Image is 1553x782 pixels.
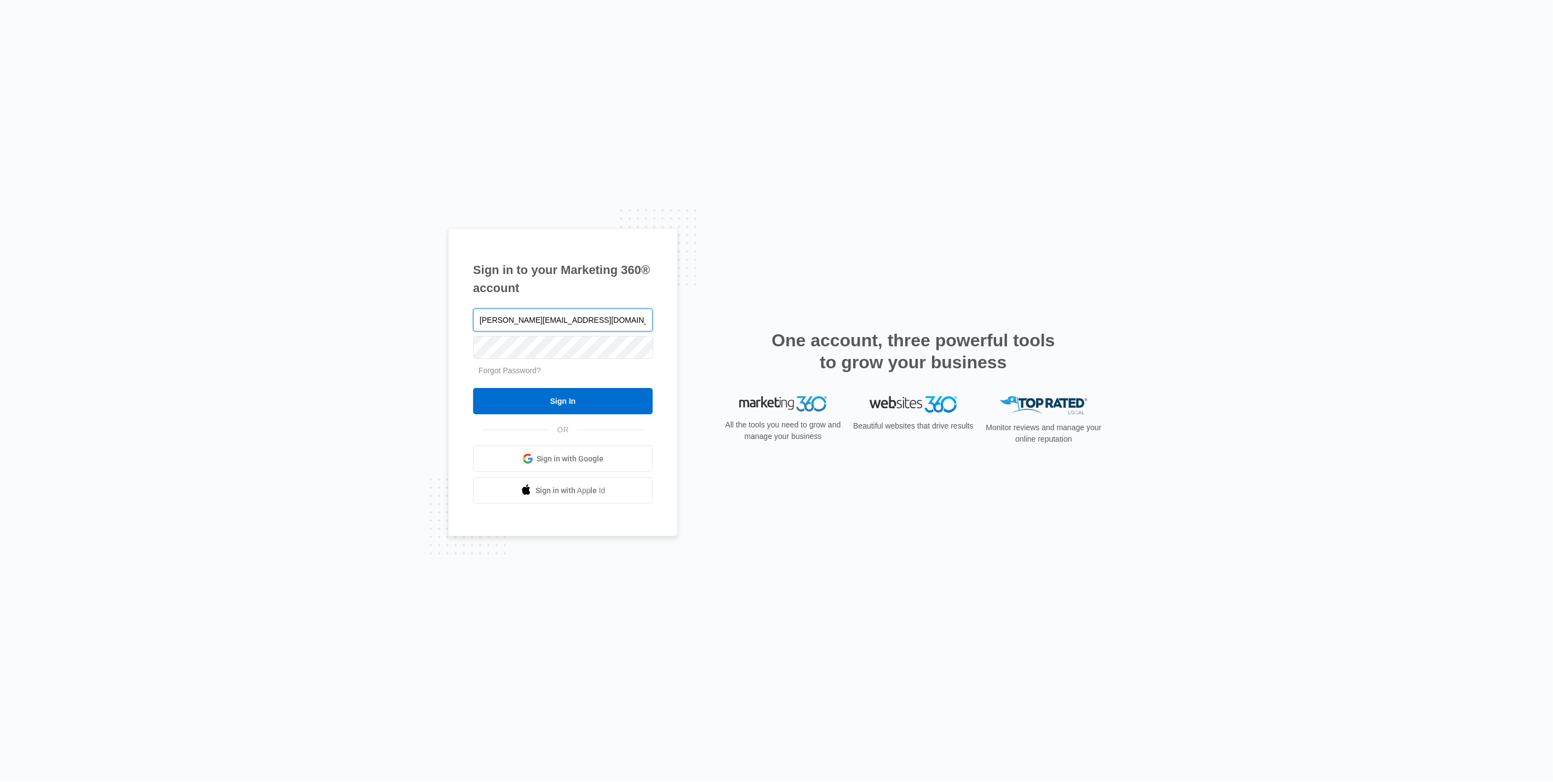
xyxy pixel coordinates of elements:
[768,329,1059,373] h2: One account, three powerful tools to grow your business
[473,477,653,504] a: Sign in with Apple Id
[982,422,1105,445] p: Monitor reviews and manage your online reputation
[473,261,653,297] h1: Sign in to your Marketing 360® account
[739,396,827,412] img: Marketing 360
[550,424,577,436] span: OR
[537,453,604,465] span: Sign in with Google
[722,419,844,442] p: All the tools you need to grow and manage your business
[536,485,606,496] span: Sign in with Apple Id
[870,396,957,412] img: Websites 360
[852,420,975,432] p: Beautiful websites that drive results
[473,388,653,414] input: Sign In
[473,446,653,472] a: Sign in with Google
[1000,396,1088,414] img: Top Rated Local
[479,366,541,375] a: Forgot Password?
[473,309,653,332] input: Email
